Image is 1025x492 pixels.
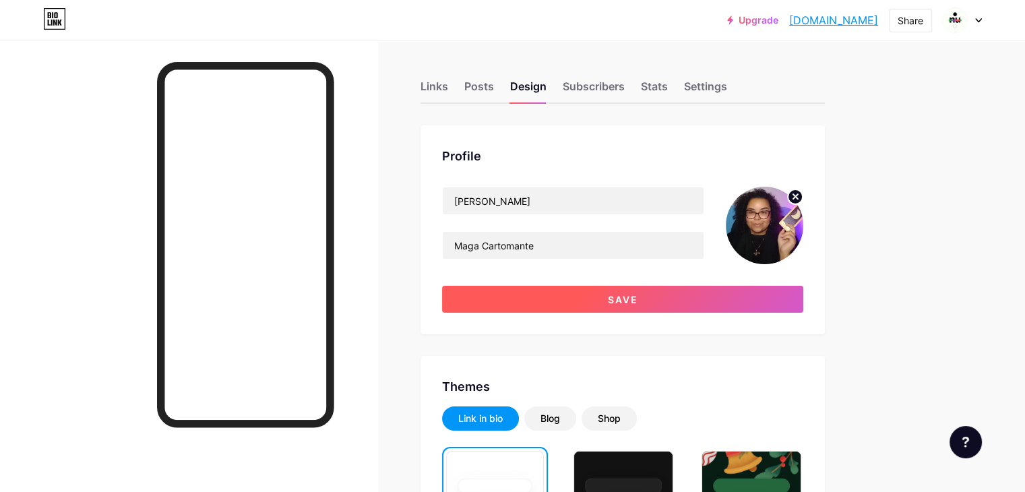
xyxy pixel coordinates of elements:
[726,187,803,264] img: nudespertar
[510,78,547,102] div: Design
[443,232,704,259] input: Bio
[464,78,494,102] div: Posts
[608,294,638,305] span: Save
[442,147,803,165] div: Profile
[421,78,448,102] div: Links
[684,78,727,102] div: Settings
[442,377,803,396] div: Themes
[540,412,560,425] div: Blog
[458,412,503,425] div: Link in bio
[898,13,923,28] div: Share
[443,187,704,214] input: Name
[563,78,625,102] div: Subscribers
[442,286,803,313] button: Save
[789,12,878,28] a: [DOMAIN_NAME]
[942,7,968,33] img: nudespertar
[727,15,778,26] a: Upgrade
[598,412,621,425] div: Shop
[641,78,668,102] div: Stats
